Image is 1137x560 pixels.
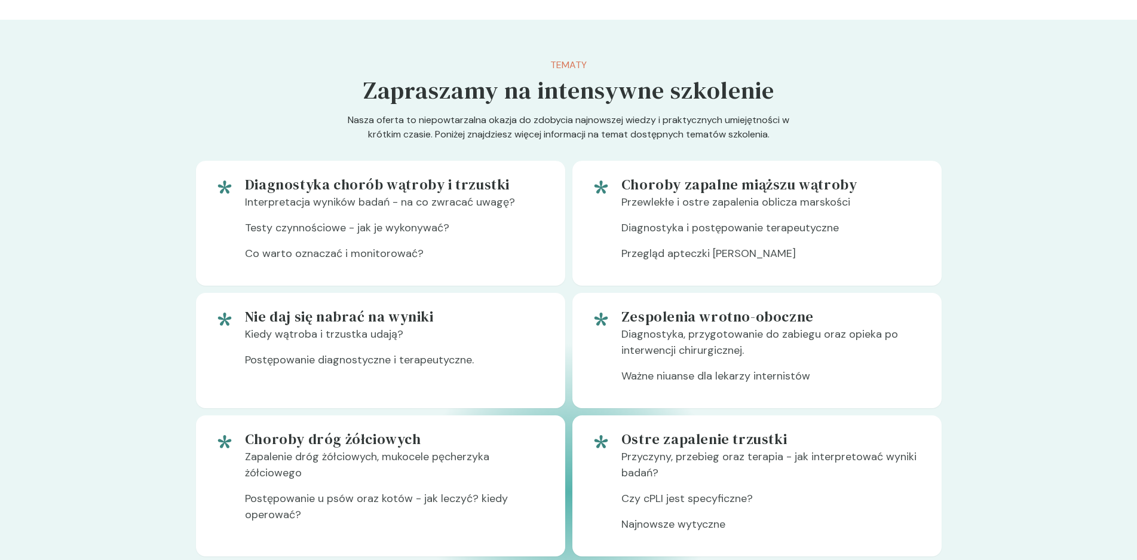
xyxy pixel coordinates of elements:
h5: Choroby zapalne miąższu wątroby [621,175,923,194]
p: Kiedy wątroba i trzustka udają? [245,326,546,352]
h5: Zespolenia wrotno-oboczne [621,307,923,326]
p: Przegląd apteczki [PERSON_NAME] [621,246,923,271]
p: Testy czynnościowe - jak je wykonywać? [245,220,546,246]
p: Co warto oznaczać i monitorować? [245,246,546,271]
p: Czy cPLI jest specyficzne? [621,491,923,516]
p: Ważne niuanse dla lekarzy internistów [621,368,923,394]
p: Interpretacja wyników badań - na co zwracać uwagę? [245,194,546,220]
p: Zapalenie dróg żółciowych, mukocele pęcherzyka żółciowego [245,449,546,491]
p: Przewlekłe i ostre zapalenia oblicza marskości [621,194,923,220]
p: Postępowanie u psów oraz kotów - jak leczyć? kiedy operować? [245,491,546,533]
p: Tematy [363,58,774,72]
h5: Ostre zapalenie trzustki [621,430,923,449]
p: Postępowanie diagnostyczne i terapeutyczne. [245,352,546,378]
h5: Choroby dróg żółciowych [245,430,546,449]
p: Diagnostyka i postępowanie terapeutyczne [621,220,923,246]
h5: Diagnostyka chorób wątroby i trzustki [245,175,546,194]
p: Najnowsze wytyczne [621,516,923,542]
p: Nasza oferta to niepowtarzalna okazja do zdobycia najnowszej wiedzy i praktycznych umiejętności w... [339,113,798,161]
p: Diagnostyka, przygotowanie do zabiegu oraz opieka po interwencji chirurgicznej. [621,326,923,368]
p: Przyczyny, przebieg oraz terapia - jak interpretować wyniki badań? [621,449,923,491]
h5: Nie daj się nabrać na wyniki [245,307,546,326]
h5: Zapraszamy na intensywne szkolenie [363,72,774,108]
